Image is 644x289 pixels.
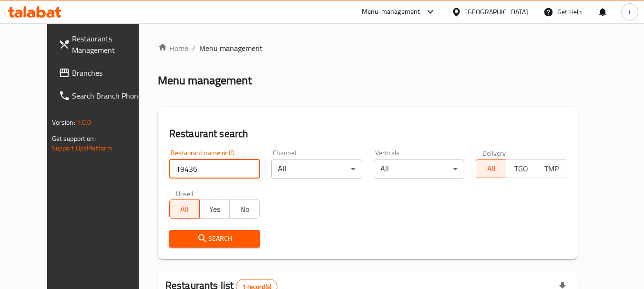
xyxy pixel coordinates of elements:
[158,73,252,88] h2: Menu management
[482,149,506,156] label: Delivery
[51,84,155,107] a: Search Branch Phone
[158,42,578,54] nav: breadcrumb
[158,42,188,54] a: Home
[52,116,75,129] span: Version:
[362,6,420,18] div: Menu-management
[465,7,528,17] div: [GEOGRAPHIC_DATA]
[199,199,230,219] button: Yes
[52,142,112,154] a: Support.OpsPlatform
[169,159,260,179] input: Search for restaurant name or ID..
[540,162,562,176] span: TMP
[271,159,362,179] div: All
[204,202,226,216] span: Yes
[510,162,532,176] span: TGO
[199,42,263,54] span: Menu management
[536,159,566,178] button: TMP
[169,127,567,141] h2: Restaurant search
[72,67,147,79] span: Branches
[506,159,536,178] button: TGO
[229,199,260,219] button: No
[52,132,96,145] span: Get support on:
[169,230,260,248] button: Search
[177,233,252,245] span: Search
[77,116,92,129] span: 1.0.0
[480,162,502,176] span: All
[51,61,155,84] a: Branches
[72,33,147,56] span: Restaurants Management
[169,199,200,219] button: All
[192,42,195,54] li: /
[174,202,196,216] span: All
[374,159,464,179] div: All
[476,159,506,178] button: All
[234,202,256,216] span: No
[629,7,630,17] span: i
[176,190,194,197] label: Upsell
[51,27,155,61] a: Restaurants Management
[72,90,147,101] span: Search Branch Phone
